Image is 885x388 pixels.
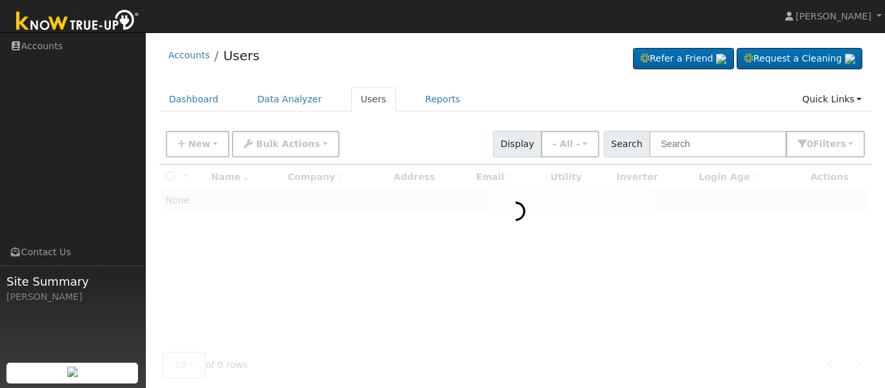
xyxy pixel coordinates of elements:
a: Reports [415,87,470,111]
a: Data Analyzer [247,87,332,111]
button: Bulk Actions [232,131,339,157]
img: retrieve [716,54,726,64]
img: retrieve [845,54,855,64]
a: Users [351,87,397,111]
span: s [840,139,845,149]
span: [PERSON_NAME] [796,11,871,21]
a: Users [224,48,260,63]
button: 0Filters [786,131,865,157]
input: Search [649,131,787,157]
a: Refer a Friend [633,48,734,70]
span: Bulk Actions [256,139,320,149]
img: retrieve [67,367,78,377]
img: Know True-Up [10,7,146,36]
button: New [166,131,230,157]
a: Request a Cleaning [737,48,862,70]
a: Quick Links [792,87,871,111]
span: Filter [813,139,846,149]
span: New [188,139,210,149]
a: Dashboard [159,87,229,111]
span: Site Summary [6,273,139,290]
span: Display [493,131,542,157]
button: - All - [541,131,599,157]
div: [PERSON_NAME] [6,290,139,304]
a: Accounts [168,50,210,60]
span: Search [604,131,650,157]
